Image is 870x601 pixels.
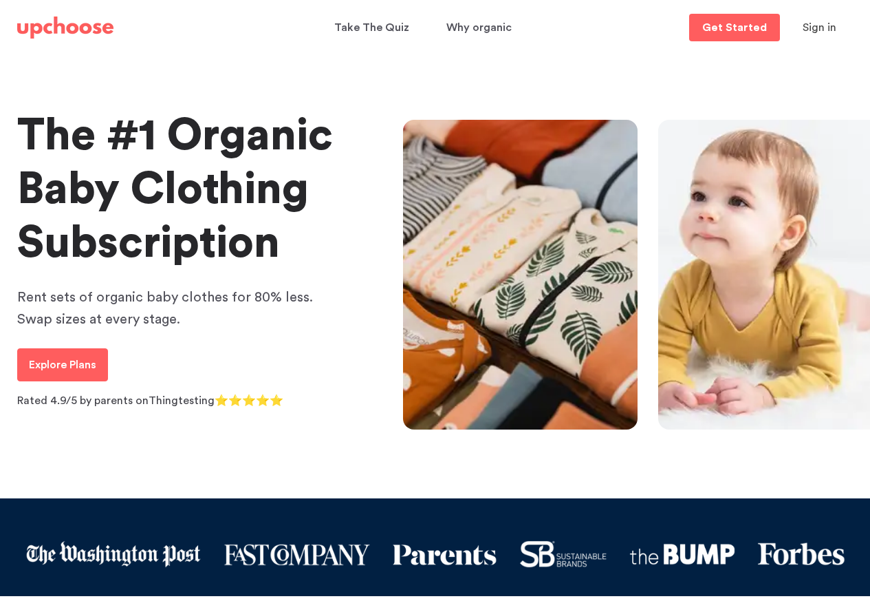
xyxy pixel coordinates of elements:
[25,540,201,568] img: Washington post logo
[29,357,96,373] p: Explore Plans
[334,14,413,41] a: Take The Quiz
[17,348,108,381] a: Explore Plans
[757,542,845,567] img: Forbes logo
[403,120,638,430] img: Gorgeous organic baby clothes with intricate prints and designs, neatly folded on a table
[17,286,347,330] p: Rent sets of organic baby clothes for 80% less. Swap sizes at every stage.
[689,14,780,41] a: Get Started
[17,395,149,406] span: Rated 4.9/5 by parents on
[702,22,767,33] p: Get Started
[215,395,283,406] span: ⭐⭐⭐⭐⭐
[446,14,512,41] span: Why organic
[446,14,516,41] a: Why organic
[17,14,113,42] a: UpChoose
[785,14,853,41] button: Sign in
[334,17,409,39] p: Take The Quiz
[223,542,369,567] img: logo fast company
[803,22,836,33] span: Sign in
[17,17,113,39] img: UpChoose
[392,542,498,567] img: Parents logo
[519,540,607,568] img: Sustainable brands logo
[629,543,735,565] img: the Bump logo
[17,114,333,265] span: The #1 Organic Baby Clothing Subscription
[149,395,215,406] a: Thingtesting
